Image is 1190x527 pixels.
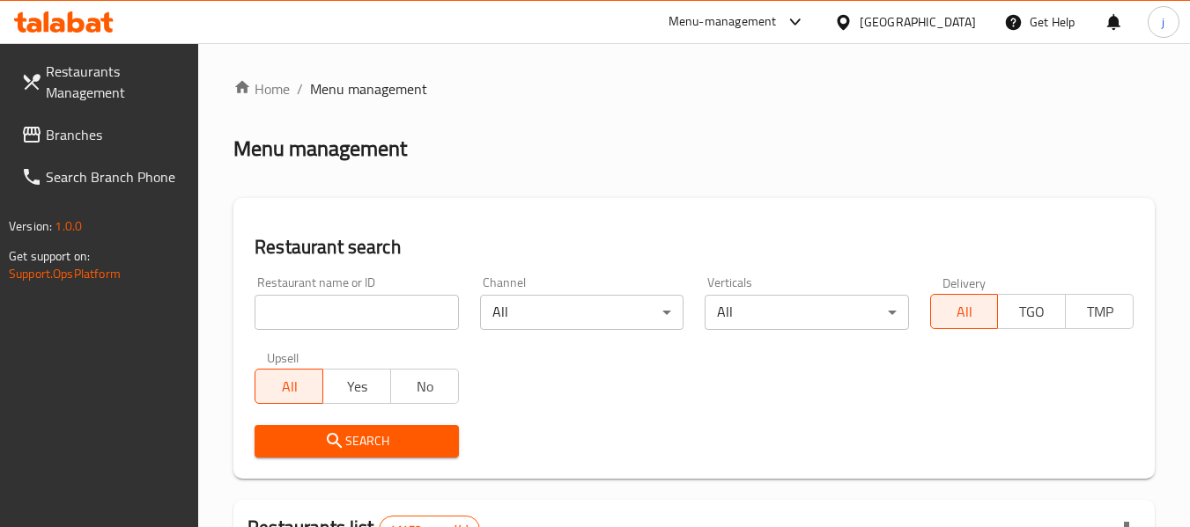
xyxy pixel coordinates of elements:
[942,276,987,289] label: Delivery
[669,11,777,33] div: Menu-management
[398,374,452,399] span: No
[9,262,121,285] a: Support.OpsPlatform
[7,50,199,113] a: Restaurants Management
[705,295,908,330] div: All
[1065,294,1134,329] button: TMP
[255,234,1134,260] h2: Restaurant search
[255,369,323,404] button: All
[1073,299,1127,325] span: TMP
[7,113,199,156] a: Branches
[233,78,1155,99] nav: breadcrumb
[255,425,458,457] button: Search
[860,12,976,32] div: [GEOGRAPHIC_DATA]
[1005,299,1059,325] span: TGO
[233,78,290,99] a: Home
[997,294,1066,329] button: TGO
[46,166,185,187] span: Search Branch Phone
[7,156,199,198] a: Search Branch Phone
[46,61,185,103] span: Restaurants Management
[269,430,444,452] span: Search
[9,245,90,267] span: Get support on:
[46,124,185,145] span: Branches
[262,374,316,399] span: All
[233,135,407,163] h2: Menu management
[255,295,458,330] input: Search for restaurant name or ID..
[1162,12,1164,32] span: j
[267,351,299,363] label: Upsell
[480,295,684,330] div: All
[930,294,999,329] button: All
[938,299,992,325] span: All
[310,78,427,99] span: Menu management
[297,78,303,99] li: /
[390,369,459,404] button: No
[330,374,384,399] span: Yes
[322,369,391,404] button: Yes
[9,215,52,238] span: Version:
[55,215,82,238] span: 1.0.0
